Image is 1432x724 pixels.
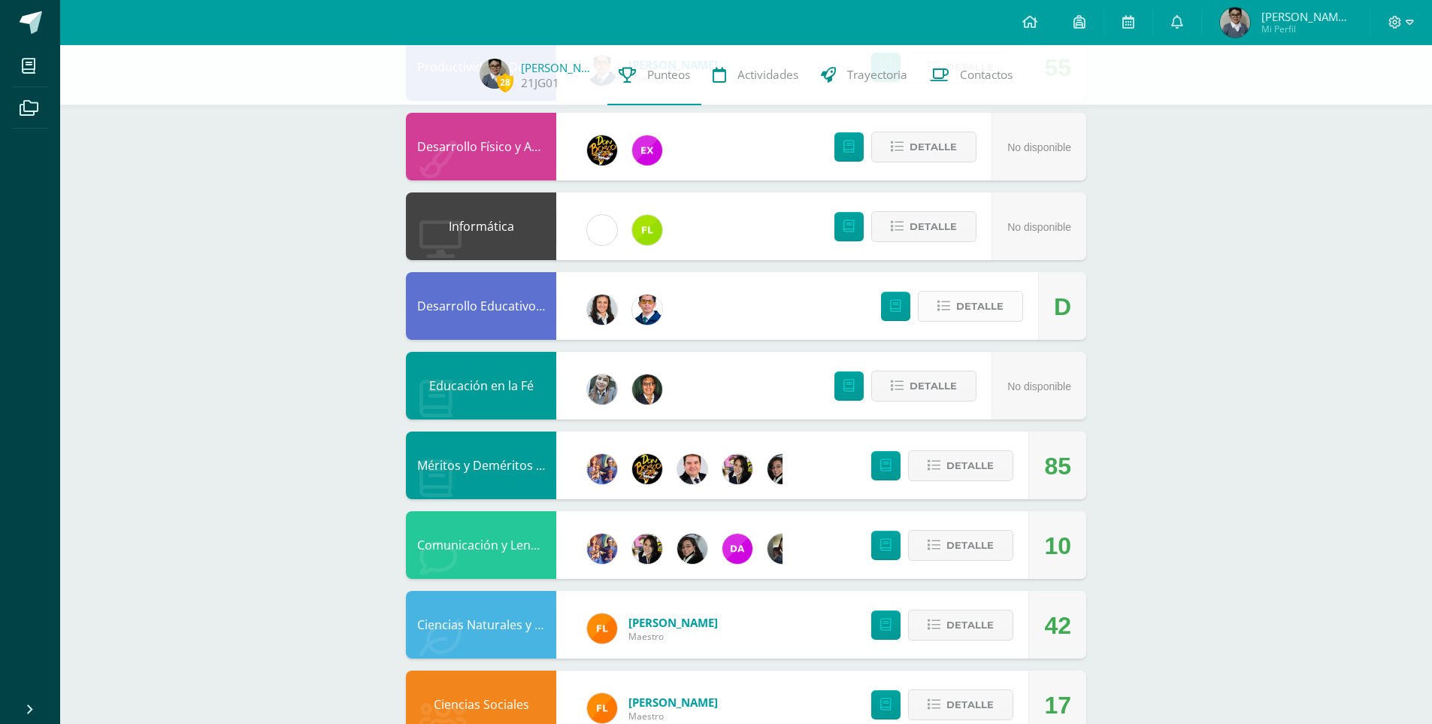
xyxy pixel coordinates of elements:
[956,292,1004,320] span: Detalle
[632,454,662,484] img: eda3c0d1caa5ac1a520cf0290d7c6ae4.png
[871,371,976,401] button: Detalle
[647,67,690,83] span: Punteos
[767,534,798,564] img: f727c7009b8e908c37d274233f9e6ae1.png
[737,67,798,83] span: Actividades
[628,695,718,710] span: [PERSON_NAME]
[677,454,707,484] img: 57933e79c0f622885edf5cfea874362b.png
[767,454,798,484] img: 7bd163c6daa573cac875167af135d202.png
[587,215,617,245] img: cae4b36d6049cd6b8500bd0f72497672.png
[587,135,617,165] img: 21dcd0747afb1b787494880446b9b401.png
[910,133,957,161] span: Detalle
[406,352,556,420] div: Educación en la Fé
[908,610,1013,641] button: Detalle
[497,73,513,92] span: 28
[1261,9,1352,24] span: [PERSON_NAME] de [PERSON_NAME]
[722,454,752,484] img: 282f7266d1216b456af8b3d5ef4bcc50.png
[722,534,752,564] img: 20293396c123fa1d0be50d4fd90c658f.png
[406,591,556,659] div: Ciencias Naturales y Tecnología
[1007,221,1071,233] span: No disponible
[946,452,994,480] span: Detalle
[587,613,617,644] img: 00e92e5268842a5da8ad8efe5964f981.png
[521,75,559,91] a: 21JG01
[607,45,701,105] a: Punteos
[871,211,976,242] button: Detalle
[1007,141,1071,153] span: No disponible
[521,60,596,75] a: [PERSON_NAME]
[587,295,617,325] img: b15e54589cdbd448c33dd63f135c9987.png
[908,530,1013,561] button: Detalle
[406,192,556,260] div: Informática
[587,534,617,564] img: 3f4c0a665c62760dc8d25f6423ebedea.png
[632,534,662,564] img: 282f7266d1216b456af8b3d5ef4bcc50.png
[587,693,617,723] img: 00e92e5268842a5da8ad8efe5964f981.png
[1044,512,1071,580] div: 10
[946,611,994,639] span: Detalle
[908,450,1013,481] button: Detalle
[406,113,556,180] div: Desarrollo Físico y Artístico
[587,454,617,484] img: 3f4c0a665c62760dc8d25f6423ebedea.png
[1054,273,1071,341] div: D
[628,710,718,722] span: Maestro
[677,534,707,564] img: 7bd163c6daa573cac875167af135d202.png
[406,511,556,579] div: Comunicación y Lenguaje L.3 (Inglés y Laboratorio)
[1261,23,1352,35] span: Mi Perfil
[632,135,662,165] img: ce84f7dabd80ed5f5aa83b4480291ac6.png
[1007,380,1071,392] span: No disponible
[701,45,810,105] a: Actividades
[1044,432,1071,500] div: 85
[946,532,994,559] span: Detalle
[908,689,1013,720] button: Detalle
[632,295,662,325] img: 059ccfba660c78d33e1d6e9d5a6a4bb6.png
[847,67,907,83] span: Trayectoria
[910,213,957,241] span: Detalle
[406,432,556,499] div: Méritos y Deméritos 6to. Primaria ¨C¨
[628,630,718,643] span: Maestro
[1220,8,1250,38] img: 0a2fc88354891e037b47c959cf6d87a8.png
[918,291,1023,322] button: Detalle
[632,215,662,245] img: d6c3c6168549c828b01e81933f68206c.png
[632,374,662,404] img: 941e3438b01450ad37795ac5485d303e.png
[406,272,556,340] div: Desarrollo Educativo y Proyecto de Vida
[1044,592,1071,659] div: 42
[628,615,718,630] span: [PERSON_NAME]
[587,374,617,404] img: cba4c69ace659ae4cf02a5761d9a2473.png
[480,59,510,89] img: 0a2fc88354891e037b47c959cf6d87a8.png
[910,372,957,400] span: Detalle
[960,67,1013,83] span: Contactos
[919,45,1024,105] a: Contactos
[810,45,919,105] a: Trayectoria
[871,132,976,162] button: Detalle
[946,691,994,719] span: Detalle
